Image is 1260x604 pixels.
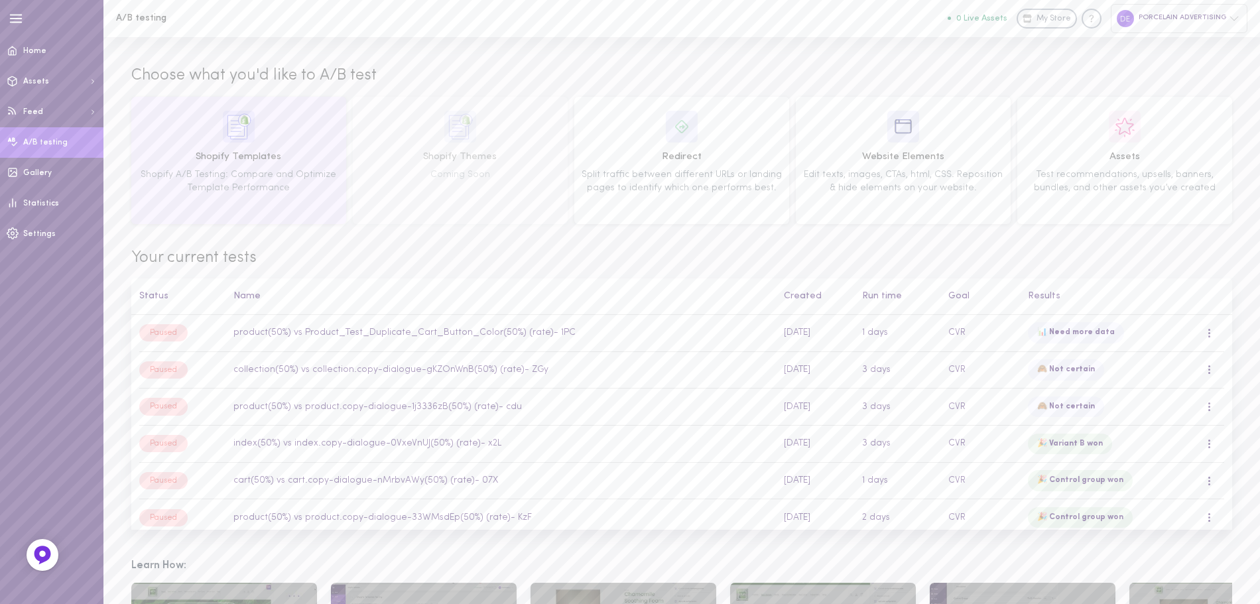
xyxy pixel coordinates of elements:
[854,425,940,462] td: 3 days
[430,170,490,180] span: Coming Soon
[23,230,56,238] span: Settings
[23,108,43,116] span: Feed
[1028,396,1104,418] div: 🙈 Not certain
[225,351,776,389] td: collection(50%) vs collection.copy-dialogue-gKZOnWnB(50%) (rate)- ZGy
[1028,507,1133,528] div: 🎉 Control group won
[139,398,188,415] div: Paused
[941,425,1021,462] td: CVR
[941,278,1021,315] th: Goal
[941,315,1021,351] td: CVR
[23,47,46,55] span: Home
[776,462,854,499] td: [DATE]
[854,351,940,389] td: 3 days
[32,545,52,565] img: Feedback Button
[1028,322,1124,343] div: 📊 Need more data
[1021,278,1198,315] th: Results
[776,315,854,351] td: [DATE]
[1111,4,1247,32] div: PORCELAIN ADVERTISING
[941,499,1021,536] td: CVR
[941,389,1021,426] td: CVR
[131,558,1232,574] h3: Learn How:
[225,389,776,426] td: product(50%) vs product.copy-dialogue-1j3336zB(50%) (rate)- cdu
[1037,13,1071,25] span: My Store
[776,499,854,536] td: [DATE]
[582,170,782,193] span: Split traffic between different URLs or landing pages to identify which one performs best.
[139,509,188,526] div: Paused
[23,78,49,86] span: Assets
[23,169,52,177] span: Gallery
[357,150,563,164] span: Shopify Themes
[1028,470,1133,491] div: 🎉 Control group won
[139,435,188,452] div: Paused
[854,278,940,315] th: Run time
[139,472,188,489] div: Paused
[941,462,1021,499] td: CVR
[225,425,776,462] td: index(50%) vs index.copy-dialogue-0VxeVnUJ(50%) (rate)- x2L
[854,389,940,426] td: 3 days
[948,14,1017,23] a: 0 Live Assets
[854,315,940,351] td: 1 days
[139,324,188,341] div: Paused
[1022,150,1228,164] span: Assets
[804,170,1003,193] span: Edit texts, images, CTAs, html, CSS. Reposition & hide elements on your website.
[776,425,854,462] td: [DATE]
[854,462,940,499] td: 1 days
[800,150,1006,164] span: Website Elements
[887,111,919,143] img: icon
[854,499,940,536] td: 2 days
[131,247,1232,270] span: Your current tests
[139,361,188,379] div: Paused
[1017,9,1077,29] a: My Store
[776,389,854,426] td: [DATE]
[579,150,785,164] span: Redirect
[941,351,1021,389] td: CVR
[225,315,776,351] td: product(50%) vs Product_Test_Duplicate_Cart_Button_Color(50%) (rate)- 1PC
[225,499,776,536] td: product(50%) vs product.copy-dialogue-33WMsdEp(50%) (rate)- KzF
[444,111,476,143] img: icon
[141,170,336,193] span: Shopify A/B Testing: Compare and Optimize Template Performance
[776,278,854,315] th: Created
[116,13,335,23] h1: A/B testing
[131,278,225,315] th: Status
[1109,111,1141,143] img: icon
[666,111,698,143] img: icon
[1028,434,1112,455] div: 🎉 Variant B won
[23,139,68,147] span: A/B testing
[136,150,342,164] span: Shopify Templates
[225,278,776,315] th: Name
[223,111,255,143] img: icon
[948,14,1007,23] button: 0 Live Assets
[776,351,854,389] td: [DATE]
[1082,9,1102,29] div: Knowledge center
[1034,170,1216,193] span: Test recommendations, upsells, banners, bundles, and other assets you’ve created
[225,462,776,499] td: cart(50%) vs cart.copy-dialogue-nMrbvAWy(50%) (rate)- 07X
[23,200,59,208] span: Statistics
[131,65,377,88] span: Choose what you'd like to A/B test
[1028,359,1104,381] div: 🙈 Not certain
